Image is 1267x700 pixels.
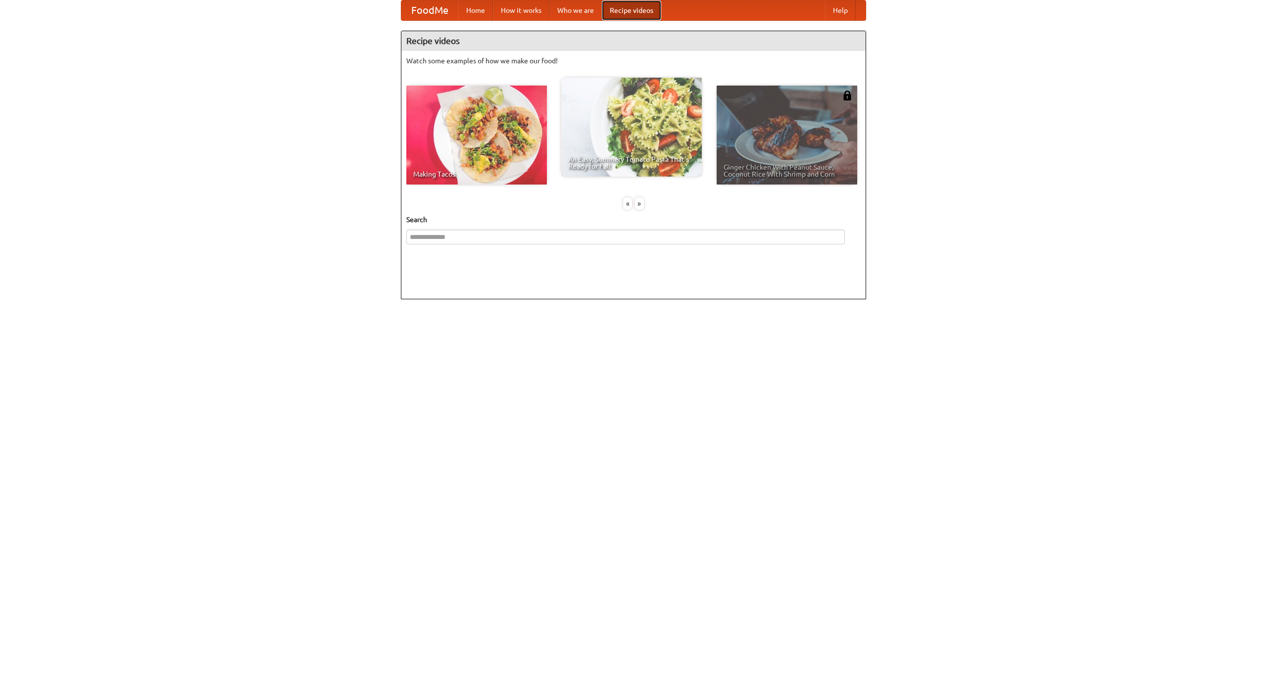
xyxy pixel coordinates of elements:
a: How it works [493,0,549,20]
div: » [635,197,644,210]
a: Who we are [549,0,602,20]
span: Making Tacos [413,171,540,178]
a: Recipe videos [602,0,661,20]
p: Watch some examples of how we make our food! [406,56,861,66]
img: 483408.png [842,91,852,100]
a: Home [458,0,493,20]
a: Help [825,0,856,20]
h4: Recipe videos [401,31,866,51]
h5: Search [406,215,861,225]
a: An Easy, Summery Tomato Pasta That's Ready for Fall [561,78,702,177]
a: Making Tacos [406,86,547,185]
span: An Easy, Summery Tomato Pasta That's Ready for Fall [568,156,695,170]
div: « [623,197,632,210]
a: FoodMe [401,0,458,20]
